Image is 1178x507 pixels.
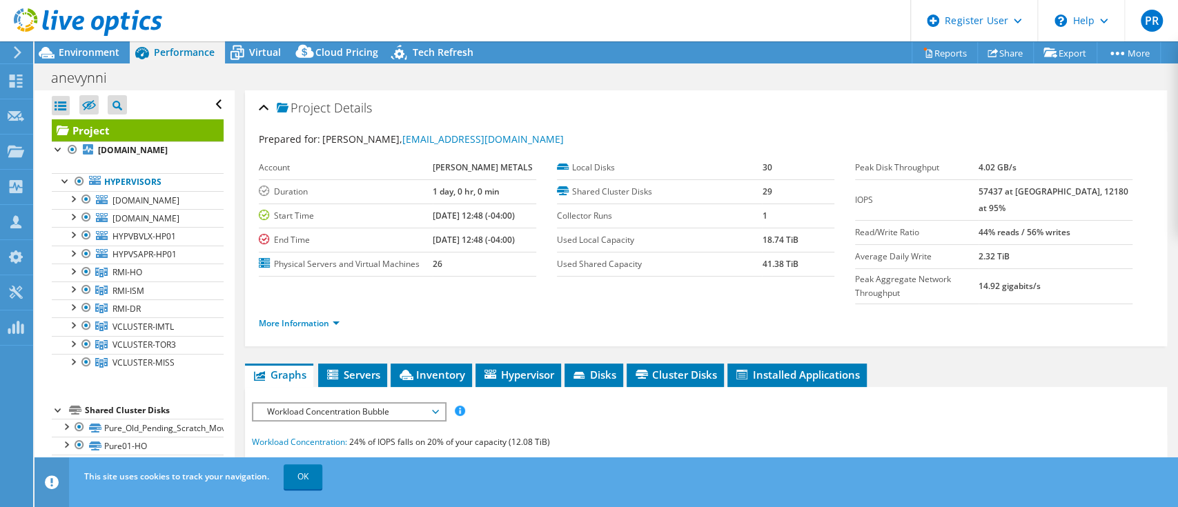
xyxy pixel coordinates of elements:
a: VCLUSTER-MISS [52,354,224,372]
svg: \n [1054,14,1067,27]
a: [DOMAIN_NAME] [52,141,224,159]
b: [DATE] 12:48 (-04:00) [433,210,515,221]
label: Local Disks [557,161,762,175]
label: Physical Servers and Virtual Machines [259,257,433,271]
a: Export [1033,42,1097,63]
label: Used Local Capacity [557,233,762,247]
a: Project [52,119,224,141]
span: VCLUSTER-MISS [112,357,175,368]
span: HYPVSAPR-HP01 [112,248,177,260]
b: 44% reads / 56% writes [979,226,1070,238]
span: This site uses cookies to track your navigation. [84,470,269,482]
label: Prepared for: [259,132,320,146]
a: RMI-HO [52,264,224,281]
b: 4.02 GB/s [979,161,1017,173]
h1: anevynni [45,70,128,86]
span: RMI-HO [112,266,142,278]
span: Installed Applications [734,368,860,381]
a: Pure_Old_Pending_Scratch_Move [52,419,224,437]
b: 1 [762,210,767,221]
a: VCLUSTER-TOR3 [52,336,224,354]
label: Start Time [259,209,433,223]
span: [PERSON_NAME], [322,132,564,146]
span: Hypervisor [482,368,554,381]
span: Tech Refresh [413,46,473,59]
a: HYPVBVLX-HP01 [52,227,224,245]
span: Workload Concentration Bubble [260,404,438,420]
label: Duration [259,185,433,199]
span: Inventory [397,368,465,381]
b: 1 day, 0 hr, 0 min [433,186,500,197]
a: RMI-ISM [52,281,224,299]
span: Details [334,99,372,116]
b: 18.74 TiB [762,234,798,246]
b: 41.38 TiB [762,258,798,270]
label: Peak Aggregate Network Throughput [855,272,979,300]
span: Performance [154,46,215,59]
a: OK [284,464,322,489]
span: Project [277,101,331,115]
b: 14.92 gigabits/s [979,280,1041,292]
b: [DOMAIN_NAME] [98,144,168,156]
span: Servers [325,368,380,381]
a: Share [977,42,1034,63]
b: 30 [762,161,772,173]
a: VCLUSTER-IMTL [52,317,224,335]
span: VCLUSTER-TOR3 [112,339,176,350]
a: [DOMAIN_NAME] [52,191,224,209]
span: Disks [571,368,616,381]
label: IOPS [855,193,979,207]
span: HYPVBVLX-HP01 [112,230,176,242]
span: VCLUSTER-IMTL [112,321,174,332]
span: Environment [59,46,119,59]
a: [EMAIL_ADDRESS][DOMAIN_NAME] [402,132,564,146]
label: Collector Runs [557,209,762,223]
a: More [1097,42,1161,63]
a: Pure04_SCCM [52,455,224,473]
span: Cloud Pricing [315,46,378,59]
span: Graphs [252,368,306,381]
span: Cluster Disks [634,368,717,381]
label: End Time [259,233,433,247]
a: RMI-DR [52,299,224,317]
span: Workload Concentration: [252,436,347,448]
span: PR [1141,10,1163,32]
span: RMI-ISM [112,285,144,297]
a: [DOMAIN_NAME] [52,209,224,227]
span: 24% of IOPS falls on 20% of your capacity (12.08 TiB) [349,436,550,448]
a: HYPVSAPR-HP01 [52,246,224,264]
b: 57437 at [GEOGRAPHIC_DATA], 12180 at 95% [979,186,1128,214]
label: Shared Cluster Disks [557,185,762,199]
b: 2.32 TiB [979,250,1010,262]
div: Shared Cluster Disks [85,402,224,419]
span: [DOMAIN_NAME] [112,212,179,224]
label: Used Shared Capacity [557,257,762,271]
b: 26 [433,258,442,270]
label: Read/Write Ratio [855,226,979,239]
a: Reports [912,42,978,63]
label: Peak Disk Throughput [855,161,979,175]
a: Pure01-HO [52,437,224,455]
a: Hypervisors [52,173,224,191]
label: Average Daily Write [855,250,979,264]
b: [PERSON_NAME] METALS [433,161,533,173]
a: More Information [259,317,340,329]
label: Account [259,161,433,175]
span: RMI-DR [112,303,141,315]
span: [DOMAIN_NAME] [112,195,179,206]
span: Virtual [249,46,281,59]
b: [DATE] 12:48 (-04:00) [433,234,515,246]
b: 29 [762,186,772,197]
